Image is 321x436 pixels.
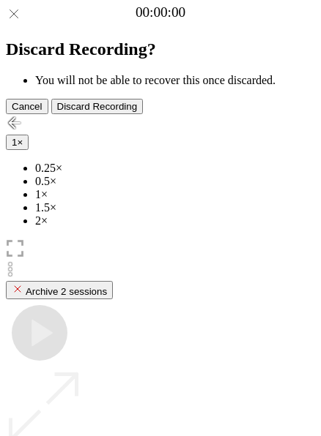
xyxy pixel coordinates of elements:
span: 1 [12,137,17,148]
li: You will not be able to recover this once discarded. [35,74,315,87]
li: 2× [35,214,315,228]
a: 00:00:00 [136,4,185,20]
button: Cancel [6,99,48,114]
li: 1.5× [35,201,315,214]
button: Discard Recording [51,99,144,114]
li: 0.5× [35,175,315,188]
li: 1× [35,188,315,201]
div: Archive 2 sessions [12,283,107,297]
button: Archive 2 sessions [6,281,113,299]
li: 0.25× [35,162,315,175]
h2: Discard Recording? [6,40,315,59]
button: 1× [6,135,29,150]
